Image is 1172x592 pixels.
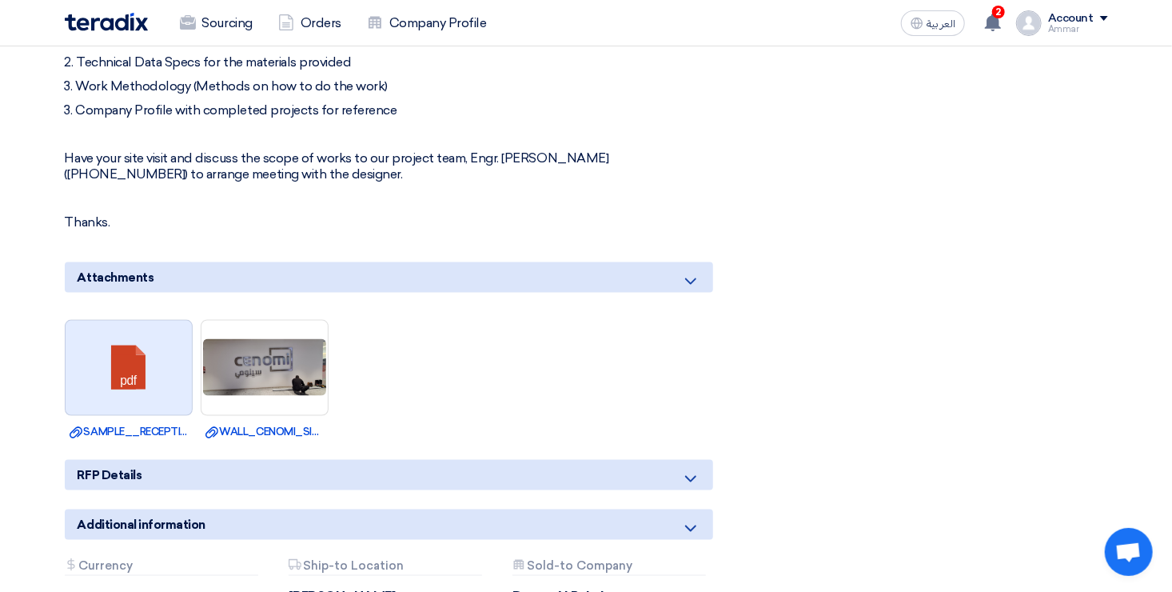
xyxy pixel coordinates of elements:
[1105,528,1153,576] a: دردشة مفتوحة
[78,466,142,484] span: RFP Details
[289,559,482,576] div: Ship-to Location
[901,10,965,36] button: العربية
[167,6,265,41] a: Sourcing
[265,6,354,41] a: Orders
[65,54,713,70] p: 2. Technical Data Specs for the materials provided
[1048,25,1108,34] div: Ammar
[354,6,500,41] a: Company Profile
[65,13,148,31] img: Teradix logo
[65,78,713,94] p: 3. Work Methodology (Methods on how to do the work)
[65,559,258,576] div: Currency
[205,424,324,440] a: WALL_CENOMI_SIGNAGE_LOGO_SAMPLE.jpg
[65,150,713,182] p: Have your site visit and discuss the scope of works to our project team, Engr. [PERSON_NAME] ([PH...
[512,559,706,576] div: Sold-to Company
[1048,12,1094,26] div: Account
[1016,10,1042,36] img: profile_test.png
[65,102,713,118] p: 3. Company Profile with completed projects for reference
[78,269,154,286] span: Attachments
[70,424,188,440] a: SAMPLE__RECEPTION_CENOMI_LOGO__DETAILS.pdf
[78,516,205,534] span: Additional information
[201,338,328,398] img: WALL_CENOMI_SIGNAGE_LOGO_SAMPLE_1756296335824.jpg
[65,214,713,230] p: Thanks.
[992,6,1005,18] span: 2
[927,18,955,30] span: العربية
